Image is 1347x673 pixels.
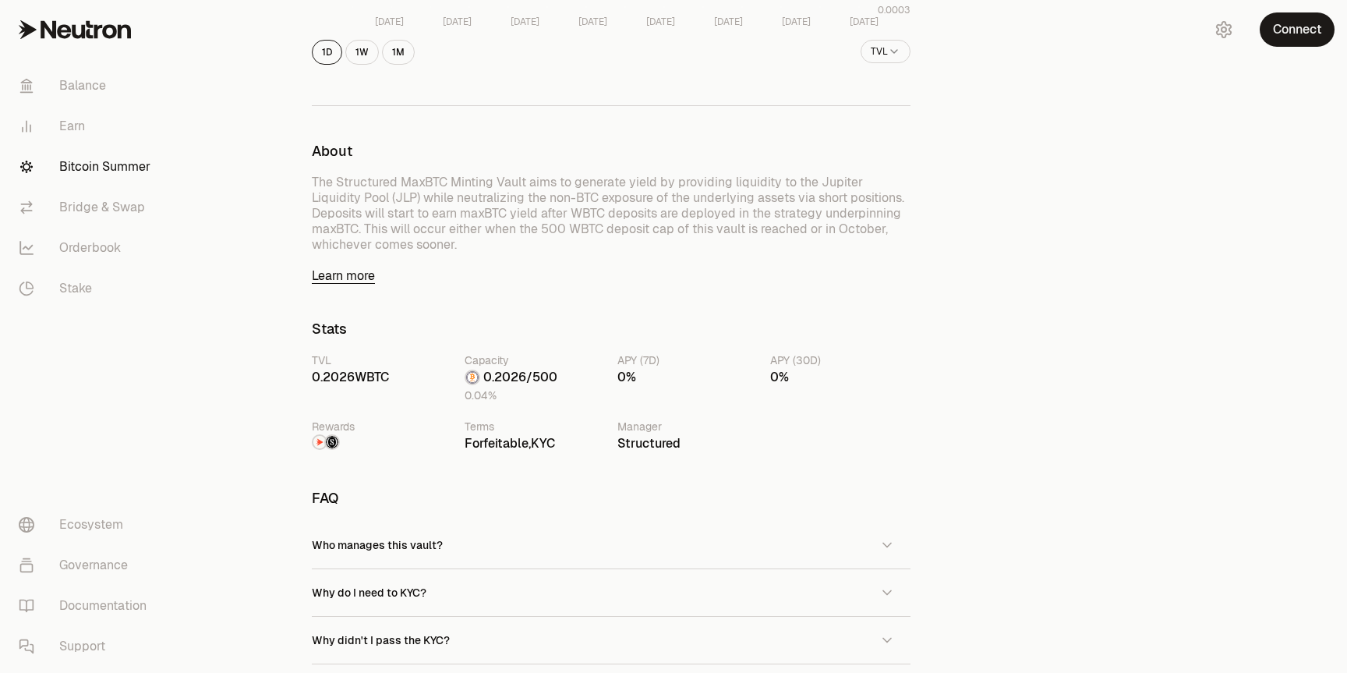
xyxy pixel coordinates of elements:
[443,16,472,28] tspan: [DATE]
[878,4,910,16] tspan: 0.0003
[312,268,910,284] a: Learn more
[1260,12,1335,47] button: Connect
[6,187,168,228] a: Bridge & Swap
[326,436,338,448] img: Structured Points
[770,352,910,368] div: APY (30D)
[617,352,758,368] div: APY (7D)
[312,491,910,506] h3: FAQ
[382,40,415,65] button: 1M
[312,352,452,368] div: TVL
[465,434,529,453] button: Forfeitable
[6,147,168,187] a: Bitcoin Summer
[6,268,168,309] a: Stake
[312,175,910,253] p: The Structured MaxBTC Minting Vault aims to generate yield by providing liquidity to the Jupiter ...
[850,16,879,28] tspan: [DATE]
[6,66,168,106] a: Balance
[578,16,607,28] tspan: [DATE]
[312,538,443,552] span: Who manages this vault?
[312,586,426,600] span: Why do I need to KYC?
[312,522,910,569] button: Who manages this vault?
[617,434,758,453] div: Structured
[531,434,555,453] button: KYC
[312,617,910,664] button: Why didn't I pass the KYC?
[6,106,168,147] a: Earn
[617,419,758,434] div: Manager
[617,368,758,387] div: 0%
[312,419,452,434] div: Rewards
[861,40,910,63] button: TVL
[6,626,168,667] a: Support
[782,16,811,28] tspan: [DATE]
[466,371,479,384] img: WBTC Logo
[312,40,342,65] button: 1D
[6,228,168,268] a: Orderbook
[375,16,404,28] tspan: [DATE]
[6,586,168,626] a: Documentation
[312,633,450,647] span: Why didn't I pass the KYC?
[312,143,910,159] h3: About
[714,16,743,28] tspan: [DATE]
[465,352,605,368] div: Capacity
[511,16,539,28] tspan: [DATE]
[312,321,910,337] h3: Stats
[465,419,605,434] div: Terms
[313,436,326,448] img: NTRN
[770,368,910,387] div: 0%
[465,435,555,452] span: ,
[312,569,910,616] button: Why do I need to KYC?
[6,545,168,586] a: Governance
[646,16,675,28] tspan: [DATE]
[345,40,379,65] button: 1W
[6,505,168,545] a: Ecosystem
